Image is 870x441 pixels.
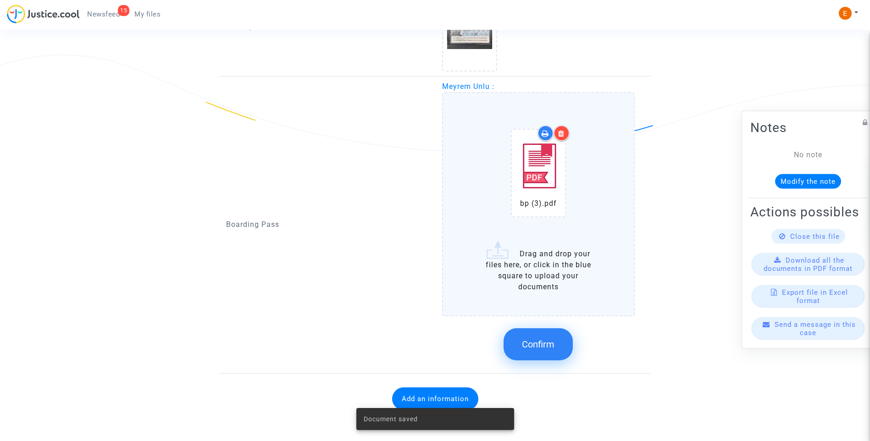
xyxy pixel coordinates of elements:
span: Document saved [364,414,418,424]
span: Download all the documents in PDF format [764,256,853,273]
div: 15 [118,5,129,16]
button: Add an information [392,387,478,410]
button: Modify the note [775,174,841,189]
img: jc-logo.svg [7,5,80,23]
span: Export file in Excel format [782,288,848,305]
span: Newsfeed [87,10,120,18]
p: Boarding Pass [226,219,428,230]
h2: Notes [750,120,866,136]
h2: Actions possibles [750,204,866,220]
a: 15Newsfeed [80,7,127,21]
a: My files [127,7,168,21]
img: ACg8ocIeiFvHKe4dA5oeRFd_CiCnuxWUEc1A2wYhRJE3TTWt=s96-c [839,7,852,20]
span: Close this file [790,232,840,241]
button: Confirm [504,328,573,360]
span: Send a message in this case [775,320,856,337]
span: Meyrem Unlu : [442,82,494,91]
span: My files [134,10,161,18]
div: No note [764,149,852,160]
span: Confirm [522,339,554,350]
